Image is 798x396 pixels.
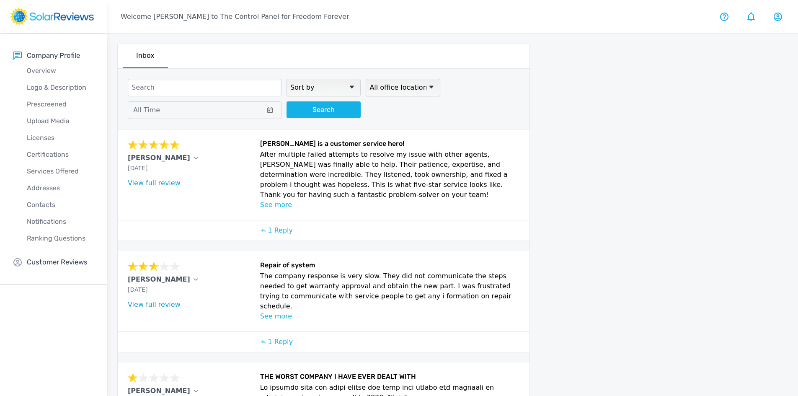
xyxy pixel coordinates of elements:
p: Addresses [13,183,107,193]
input: Search [128,79,281,96]
p: Contacts [13,200,107,210]
h6: Repair of system [260,261,520,271]
p: 1 Reply [268,337,293,347]
a: Addresses [13,180,107,197]
h6: THE WORST COMPANY I HAVE EVER DEALT WITH [260,373,520,383]
p: See more [260,200,520,210]
h6: [PERSON_NAME] is a customer service hero! [260,140,520,150]
button: Search [287,101,361,118]
p: Inbox [136,51,155,61]
p: Overview [13,66,107,76]
p: See more [260,311,520,321]
span: All Time [133,106,160,114]
p: Welcome [PERSON_NAME] to The Control Panel for Freedom Forever [121,12,349,22]
a: Certifications [13,146,107,163]
p: 1 Reply [268,225,293,236]
p: Services Offered [13,166,107,176]
span: [DATE] [128,286,147,293]
p: Certifications [13,150,107,160]
p: The company response is very slow. They did not communicate the steps needed to get warranty appr... [260,271,520,311]
button: All Time [128,101,281,119]
a: Ranking Questions [13,230,107,247]
a: Overview [13,62,107,79]
a: Services Offered [13,163,107,180]
p: Ranking Questions [13,233,107,243]
p: Customer Reviews [27,257,88,267]
p: Notifications [13,217,107,227]
a: View full review [128,300,181,308]
p: Company Profile [27,50,80,61]
p: Prescreened [13,99,107,109]
span: [DATE] [128,165,147,171]
a: Contacts [13,197,107,213]
a: Upload Media [13,113,107,129]
p: [PERSON_NAME] [128,386,190,396]
p: Upload Media [13,116,107,126]
a: Logo & Description [13,79,107,96]
p: [PERSON_NAME] [128,153,190,163]
p: Licenses [13,133,107,143]
a: View full review [128,179,181,187]
a: Notifications [13,213,107,230]
a: Licenses [13,129,107,146]
a: Prescreened [13,96,107,113]
p: After multiple failed attempts to resolve my issue with other agents, [PERSON_NAME] was finally a... [260,150,520,200]
p: [PERSON_NAME] [128,274,190,285]
p: Logo & Description [13,83,107,93]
